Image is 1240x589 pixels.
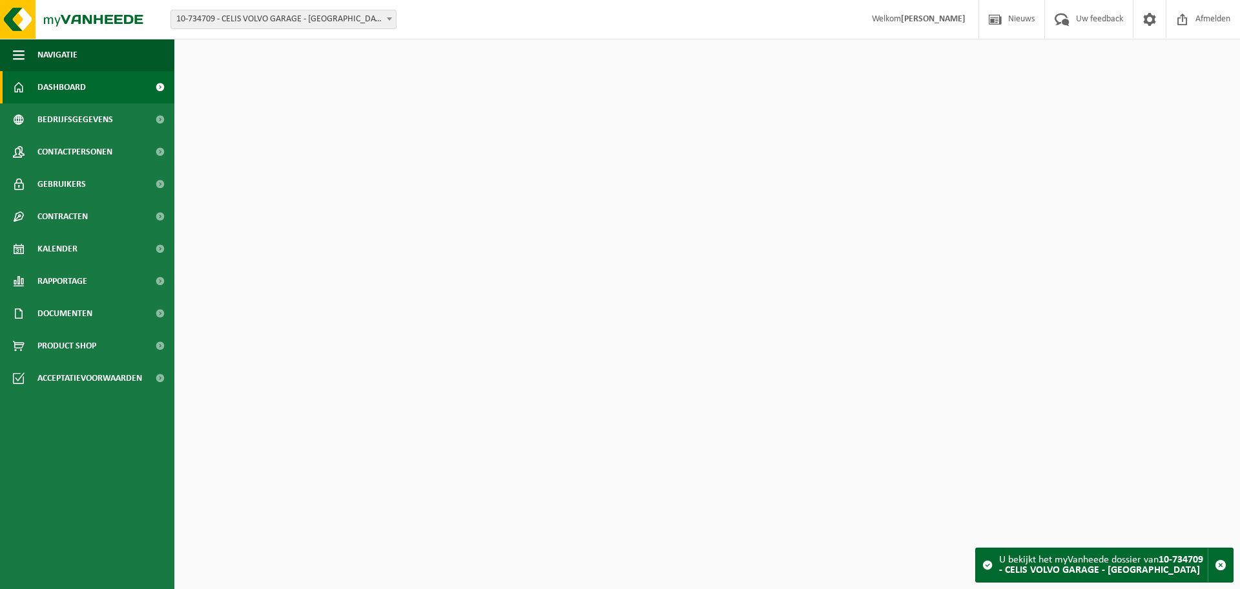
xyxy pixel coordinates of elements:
span: Product Shop [37,330,96,362]
span: 10-734709 - CELIS VOLVO GARAGE - HASSELT [171,10,396,28]
span: Gebruikers [37,168,86,200]
span: Contactpersonen [37,136,112,168]
strong: 10-734709 - CELIS VOLVO GARAGE - [GEOGRAPHIC_DATA] [999,555,1203,575]
span: Acceptatievoorwaarden [37,362,142,394]
span: Navigatie [37,39,77,71]
span: Documenten [37,297,92,330]
strong: [PERSON_NAME] [901,14,966,24]
span: Contracten [37,200,88,233]
span: 10-734709 - CELIS VOLVO GARAGE - HASSELT [170,10,397,29]
span: Bedrijfsgegevens [37,103,113,136]
div: U bekijkt het myVanheede dossier van [999,548,1208,582]
span: Kalender [37,233,77,265]
span: Rapportage [37,265,87,297]
span: Dashboard [37,71,86,103]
